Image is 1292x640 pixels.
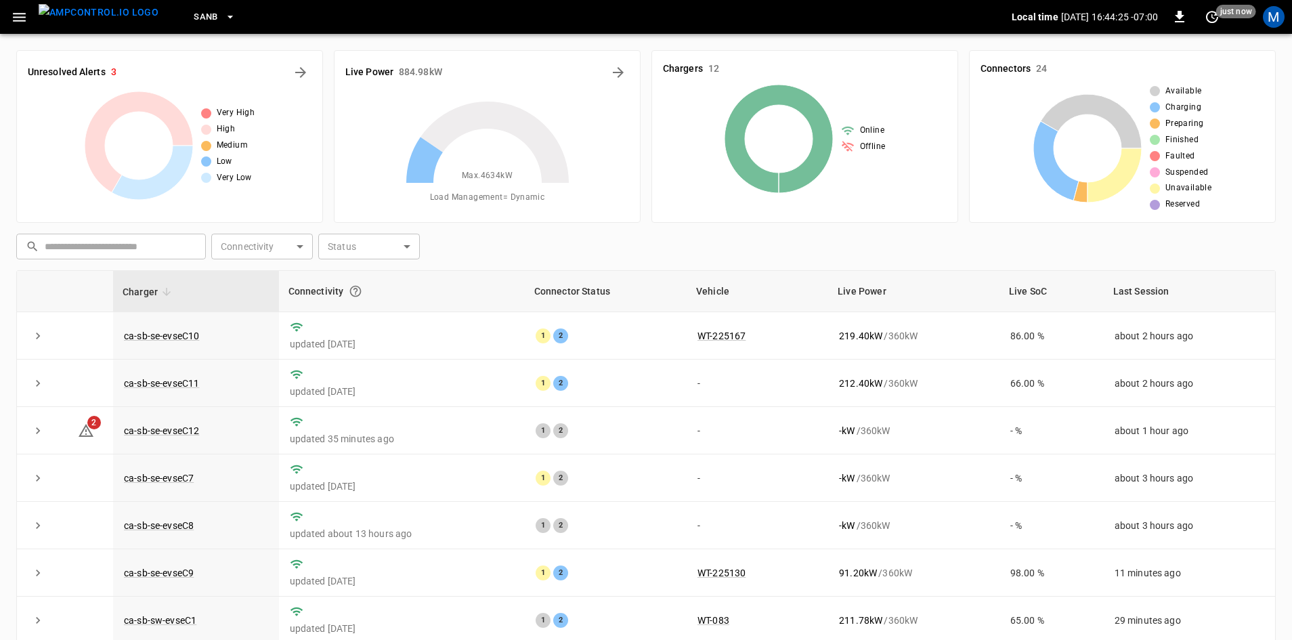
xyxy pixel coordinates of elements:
[217,106,255,120] span: Very High
[553,566,568,580] div: 2
[217,171,252,185] span: Very Low
[839,471,989,485] div: / 360 kW
[536,566,551,580] div: 1
[430,191,545,205] span: Load Management = Dynamic
[839,519,855,532] p: - kW
[28,563,48,583] button: expand row
[536,613,551,628] div: 1
[78,425,94,435] a: 2
[290,62,311,83] button: All Alerts
[1165,166,1209,179] span: Suspended
[607,62,629,83] button: Energy Overview
[111,65,116,80] h6: 3
[124,473,194,484] a: ca-sb-se-evseC7
[663,62,703,77] h6: Chargers
[1012,10,1058,24] p: Local time
[981,62,1031,77] h6: Connectors
[123,284,175,300] span: Charger
[536,471,551,486] div: 1
[687,407,828,454] td: -
[290,622,514,635] p: updated [DATE]
[28,515,48,536] button: expand row
[1036,62,1047,77] h6: 24
[999,454,1104,502] td: - %
[1165,85,1202,98] span: Available
[188,4,241,30] button: SanB
[345,65,393,80] h6: Live Power
[399,65,442,80] h6: 884.98 kW
[999,407,1104,454] td: - %
[839,377,882,390] p: 212.40 kW
[687,271,828,312] th: Vehicle
[124,615,196,626] a: ca-sb-sw-evseC1
[839,519,989,532] div: / 360 kW
[1104,502,1275,549] td: about 3 hours ago
[290,385,514,398] p: updated [DATE]
[1165,101,1201,114] span: Charging
[1165,133,1199,147] span: Finished
[1061,10,1158,24] p: [DATE] 16:44:25 -07:00
[536,376,551,391] div: 1
[28,373,48,393] button: expand row
[290,432,514,446] p: updated 35 minutes ago
[697,568,746,578] a: WT-225130
[697,330,746,341] a: WT-225167
[553,471,568,486] div: 2
[1104,454,1275,502] td: about 3 hours ago
[839,329,882,343] p: 219.40 kW
[1104,360,1275,407] td: about 2 hours ago
[1216,5,1256,18] span: just now
[1165,117,1204,131] span: Preparing
[525,271,687,312] th: Connector Status
[1104,312,1275,360] td: about 2 hours ago
[28,65,106,80] h6: Unresolved Alerts
[839,566,877,580] p: 91.20 kW
[536,328,551,343] div: 1
[553,376,568,391] div: 2
[999,271,1104,312] th: Live SoC
[28,421,48,441] button: expand row
[1104,271,1275,312] th: Last Session
[124,425,199,436] a: ca-sb-se-evseC12
[860,140,886,154] span: Offline
[999,312,1104,360] td: 86.00 %
[553,613,568,628] div: 2
[124,568,194,578] a: ca-sb-se-evseC9
[536,518,551,533] div: 1
[1165,150,1195,163] span: Faulted
[708,62,719,77] h6: 12
[1165,198,1200,211] span: Reserved
[687,454,828,502] td: -
[87,416,101,429] span: 2
[290,479,514,493] p: updated [DATE]
[462,169,513,183] span: Max. 4634 kW
[553,328,568,343] div: 2
[860,124,884,137] span: Online
[839,566,989,580] div: / 360 kW
[536,423,551,438] div: 1
[839,377,989,390] div: / 360 kW
[697,615,729,626] a: WT-083
[217,123,236,136] span: High
[217,155,232,169] span: Low
[288,279,515,303] div: Connectivity
[124,330,199,341] a: ca-sb-se-evseC10
[1263,6,1285,28] div: profile-icon
[290,337,514,351] p: updated [DATE]
[839,471,855,485] p: - kW
[1165,182,1211,195] span: Unavailable
[999,549,1104,597] td: 98.00 %
[839,614,989,627] div: / 360 kW
[28,468,48,488] button: expand row
[553,423,568,438] div: 2
[194,9,218,25] span: SanB
[839,614,882,627] p: 211.78 kW
[124,378,199,389] a: ca-sb-se-evseC11
[217,139,248,152] span: Medium
[28,610,48,631] button: expand row
[124,520,194,531] a: ca-sb-se-evseC8
[290,527,514,540] p: updated about 13 hours ago
[1201,6,1223,28] button: set refresh interval
[290,574,514,588] p: updated [DATE]
[999,360,1104,407] td: 66.00 %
